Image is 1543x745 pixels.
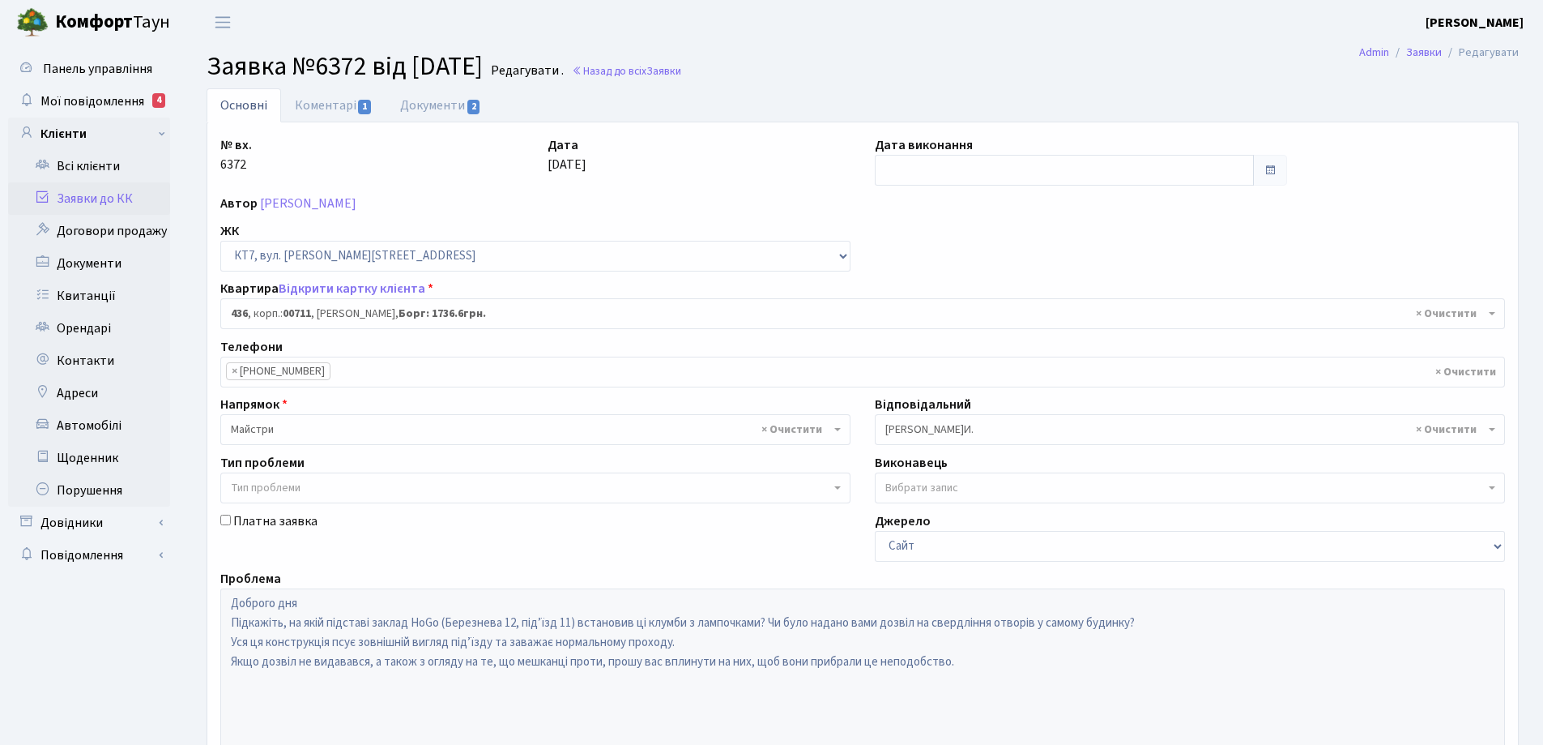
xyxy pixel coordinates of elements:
[1442,44,1519,62] li: Редагувати
[8,474,170,507] a: Порушення
[16,6,49,39] img: logo.png
[8,247,170,280] a: Документи
[8,118,170,150] a: Клієнти
[399,306,486,322] b: Борг: 1736.6грн.
[875,414,1505,445] span: Шурубалко В.И.
[1426,14,1524,32] b: [PERSON_NAME]
[8,507,170,539] a: Довідники
[220,135,252,155] label: № вх.
[220,298,1505,329] span: <b>436</b>, корп.: <b>00711</b>, Самуся Володимир Сергійович, <b>Борг: 1736.6грн.</b>
[232,363,237,379] span: ×
[279,280,425,298] a: Відкрити картку клієнта
[207,48,483,85] span: Заявка №6372 від [DATE]
[1335,36,1543,70] nav: breadcrumb
[55,9,133,35] b: Комфорт
[885,422,1485,438] span: Шурубалко В.И.
[358,100,371,114] span: 1
[8,377,170,409] a: Адреси
[207,88,281,122] a: Основні
[875,395,971,414] label: Відповідальний
[1416,306,1477,322] span: Видалити всі елементи
[233,512,318,531] label: Платна заявка
[283,306,311,322] b: 00711
[1359,44,1389,61] a: Admin
[8,215,170,247] a: Договори продажу
[8,442,170,474] a: Щоденник
[220,569,281,589] label: Проблема
[55,9,170,36] span: Таун
[43,60,152,78] span: Панель управління
[8,150,170,182] a: Всі клієнти
[8,280,170,312] a: Квитанції
[208,135,535,186] div: 6372
[231,306,248,322] b: 436
[220,395,288,414] label: Напрямок
[875,512,931,531] label: Джерело
[226,362,330,380] li: (050) 426-06-21
[885,480,958,496] span: Вибрати запис
[1435,364,1496,380] span: Видалити всі елементи
[548,135,578,155] label: Дата
[231,422,830,438] span: Майстри
[535,135,863,186] div: [DATE]
[8,409,170,442] a: Автомобілі
[1416,422,1477,438] span: Видалити всі елементи
[386,88,495,122] a: Документи
[220,279,433,298] label: Квартира
[8,539,170,572] a: Повідомлення
[202,9,243,36] button: Переключити навігацію
[488,63,564,79] small: Редагувати .
[646,63,681,79] span: Заявки
[220,194,258,213] label: Автор
[8,312,170,345] a: Орендарі
[220,453,305,473] label: Тип проблеми
[8,182,170,215] a: Заявки до КК
[152,93,165,108] div: 4
[875,135,973,155] label: Дата виконання
[281,88,386,122] a: Коментарі
[761,422,822,438] span: Видалити всі елементи
[1406,44,1442,61] a: Заявки
[40,92,144,110] span: Мої повідомлення
[260,195,356,212] a: [PERSON_NAME]
[231,480,301,496] span: Тип проблеми
[572,63,681,79] a: Назад до всіхЗаявки
[220,414,850,445] span: Майстри
[8,53,170,85] a: Панель управління
[220,221,239,241] label: ЖК
[8,85,170,118] a: Мої повідомлення4
[220,337,283,357] label: Телефони
[875,453,948,473] label: Виконавець
[231,306,1485,322] span: <b>436</b>, корп.: <b>00711</b>, Самуся Володимир Сергійович, <b>Борг: 1736.6грн.</b>
[1426,13,1524,32] a: [PERSON_NAME]
[8,345,170,377] a: Контакти
[467,100,480,114] span: 2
